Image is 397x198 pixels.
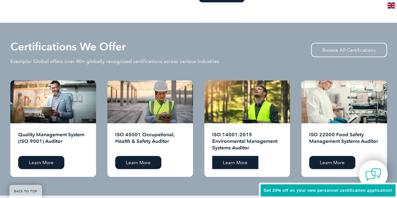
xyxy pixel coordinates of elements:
a: Learn More [309,156,355,169]
a: Learn More [18,156,64,169]
h2: ISO 14001:2015 Environmental Management Systems Auditor [212,131,282,151]
a: Learn More [115,156,161,169]
a: Browse All Certifications [311,43,387,57]
h2: ISO 22000 Food Safety Management Systems Auditor [309,131,379,151]
a: BACK TO TOP [9,185,42,198]
img: contact-chat.png [365,167,381,182]
a: Learn More [212,156,258,169]
h2: ISO 45001 Occupational, Health & Safety Auditor [115,131,185,151]
h2: Quality Management System (ISO 9001) Auditor [18,131,88,151]
img: en [387,3,395,8]
p: Exemplar Global offers over 40+ globally recognized certifications across various industries [10,58,219,65]
h2: Certifications We Offer [10,42,126,52]
span: Get 20% off on your new personnel certification application! [264,188,392,193]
